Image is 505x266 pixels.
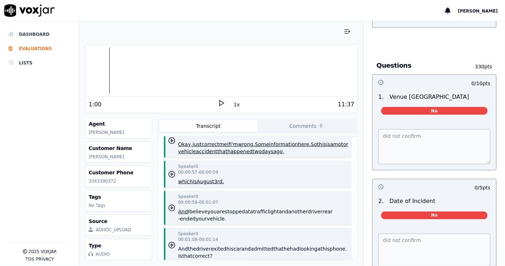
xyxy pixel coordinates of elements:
h3: Tags [89,193,149,200]
button: another [288,208,308,215]
span: No [381,107,487,115]
button: correct [202,141,219,148]
button: Comments [257,120,356,132]
h3: Questions [376,61,473,70]
p: Speaker 0 [178,194,198,199]
button: a [250,208,253,215]
button: is [326,141,330,148]
button: you [207,208,217,215]
button: So [311,141,317,148]
button: driver [196,245,211,252]
p: 0 / 5 pts [475,184,490,192]
button: Okay, [178,141,192,148]
span: 0 [318,123,324,129]
a: Lists [9,56,71,70]
span: [PERSON_NAME] [458,9,498,14]
p: 1 . [375,93,386,101]
button: phone. [330,245,347,252]
p: 0 / 10 pts [471,80,490,87]
a: Dashboard [9,27,71,42]
button: Some [255,141,269,148]
button: is [193,178,197,185]
button: me [219,141,227,148]
button: his [322,245,330,252]
button: stopped [225,208,245,215]
p: Venue [GEOGRAPHIC_DATA] [389,93,469,101]
button: exited [211,245,226,252]
button: at [317,245,322,252]
p: 00:00:59 - 00:01:07 [178,199,218,205]
button: driver [308,208,322,215]
p: 00:01:08 - 00:01:14 [178,237,218,242]
h3: Customer Phone [89,169,149,176]
p: Speaker 0 [178,164,198,169]
button: this [317,141,326,148]
button: motor [333,141,348,148]
p: No Tags [89,203,149,208]
button: information [269,141,298,148]
button: if [227,141,230,148]
p: 00:00:57 - 00:00:59 [178,169,218,175]
p: 2025 Voxjar [29,249,57,255]
p: Date of Incident [389,197,435,206]
button: traffic [253,208,268,215]
button: which [178,178,193,185]
button: two [252,148,262,155]
p: 2 . [375,197,386,206]
button: his [226,245,234,252]
button: And [178,208,188,215]
button: here. [298,141,311,148]
h3: Customer Name [89,145,149,152]
p: 3343390372 [89,178,149,184]
h3: Source [89,218,149,225]
div: AUDIO [96,251,110,257]
button: ago, [274,148,284,155]
img: voxjar logo [4,4,55,17]
p: 330 pts [473,63,492,70]
button: Privacy [36,256,54,262]
button: And [178,245,188,252]
a: Evaluations [9,42,71,56]
button: a [330,141,334,148]
button: I'm [230,141,238,148]
button: I [188,208,189,215]
button: and [279,208,288,215]
button: car [234,245,241,252]
button: believe [189,208,207,215]
p: [PERSON_NAME] [89,154,149,160]
button: and [241,245,251,252]
div: 11:37 [338,100,354,109]
button: [PERSON_NAME] [458,6,505,15]
button: that [217,148,227,155]
button: had [290,245,299,252]
button: that [274,245,284,252]
button: -ended [178,215,196,222]
div: ADHOC_UPLOAD [96,227,131,233]
button: Is [178,252,182,260]
button: he [284,245,290,252]
button: wrong. [238,141,255,148]
button: vehicle. [207,215,226,222]
button: are [217,208,225,215]
h3: Agent [89,120,149,127]
button: correct? [192,252,212,260]
h3: Type [89,242,149,249]
div: 1:00 [89,100,101,109]
button: happened [227,148,252,155]
button: looking [299,245,317,252]
button: Transcript [159,120,258,132]
button: 1x [232,100,241,110]
button: accident [196,148,217,155]
button: 3rd. [214,178,224,185]
span: No [381,212,487,219]
button: TOS [25,256,34,262]
p: [PERSON_NAME] [89,130,149,135]
button: light [268,208,279,215]
button: admitted [251,245,273,252]
button: August [197,178,214,185]
button: days [262,148,274,155]
button: vehicle [178,148,196,155]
